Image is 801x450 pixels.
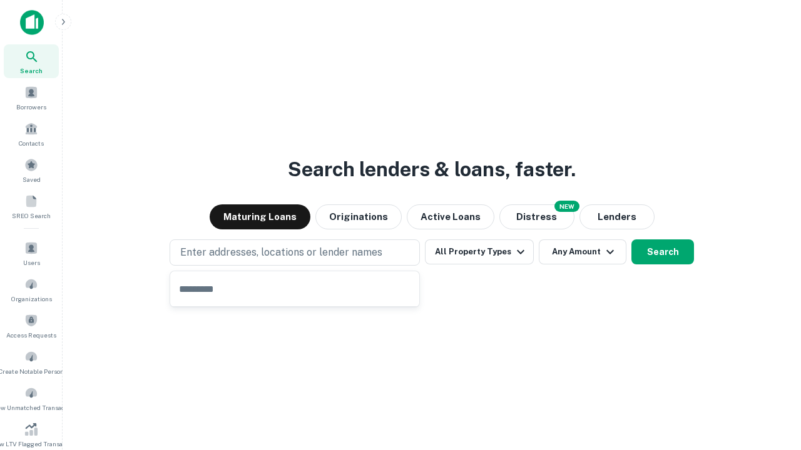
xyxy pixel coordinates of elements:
[499,204,574,229] button: Search distressed loans with lien and other non-mortgage details.
[23,257,40,267] span: Users
[4,309,59,342] a: Access Requests
[407,204,494,229] button: Active Loans
[315,204,402,229] button: Originations
[4,117,59,151] a: Contacts
[4,381,59,415] a: Review Unmatched Transactions
[11,294,52,304] span: Organizations
[4,345,59,379] a: Create Notable Person
[20,66,43,76] span: Search
[210,204,310,229] button: Maturing Loans
[579,204,655,229] button: Lenders
[539,239,626,264] button: Any Amount
[20,10,44,35] img: capitalize-icon.png
[6,330,56,340] span: Access Requests
[23,174,41,184] span: Saved
[4,81,59,114] a: Borrowers
[425,239,534,264] button: All Property Types
[4,272,59,306] a: Organizations
[631,239,694,264] button: Search
[288,154,576,184] h3: Search lenders & loans, faster.
[4,153,59,187] a: Saved
[19,138,44,148] span: Contacts
[554,201,579,212] div: NEW
[4,189,59,223] a: SREO Search
[180,245,382,260] p: Enter addresses, locations or lender names
[738,350,801,410] iframe: Chat Widget
[16,102,46,112] span: Borrowers
[4,44,59,78] a: Search
[12,211,51,221] span: SREO Search
[4,236,59,270] a: Users
[170,239,420,266] button: Enter addresses, locations or lender names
